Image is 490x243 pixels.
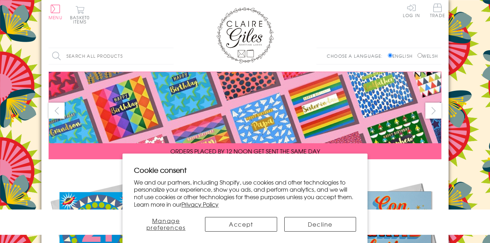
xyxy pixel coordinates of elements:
[134,217,198,232] button: Manage preferences
[403,4,420,17] a: Log In
[181,200,219,208] a: Privacy Policy
[430,4,445,17] span: Trade
[49,48,174,64] input: Search all products
[49,103,65,119] button: prev
[49,14,62,21] span: Menu
[417,53,438,59] label: Welsh
[49,5,62,20] button: Menu
[388,53,416,59] label: English
[134,165,356,175] h2: Cookie consent
[49,165,441,176] div: Carousel Pagination
[284,217,356,232] button: Decline
[170,147,320,155] span: ORDERS PLACED BY 12 NOON GET SENT THE SAME DAY
[388,53,392,58] input: English
[73,14,90,25] span: 0 items
[417,53,422,58] input: Welsh
[205,217,277,232] button: Accept
[70,6,90,24] button: Basket0 items
[327,53,386,59] p: Choose a language:
[430,4,445,19] a: Trade
[425,103,441,119] button: next
[216,7,274,63] img: Claire Giles Greetings Cards
[146,216,186,232] span: Manage preferences
[166,48,174,64] input: Search
[134,179,356,208] p: We and our partners, including Shopify, use cookies and other technologies to personalize your ex...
